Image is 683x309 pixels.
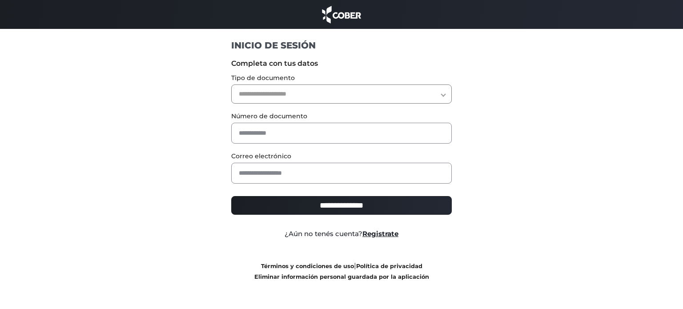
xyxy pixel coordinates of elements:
[231,73,452,83] label: Tipo de documento
[231,40,452,51] h1: INICIO DE SESIÓN
[231,112,452,121] label: Número de documento
[254,273,429,280] a: Eliminar información personal guardada por la aplicación
[320,4,363,24] img: cober_marca.png
[225,229,459,239] div: ¿Aún no tenés cuenta?
[231,58,452,69] label: Completa con tus datos
[231,152,452,161] label: Correo electrónico
[225,261,459,282] div: |
[362,229,398,238] a: Registrate
[261,263,354,269] a: Términos y condiciones de uso
[356,263,422,269] a: Política de privacidad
